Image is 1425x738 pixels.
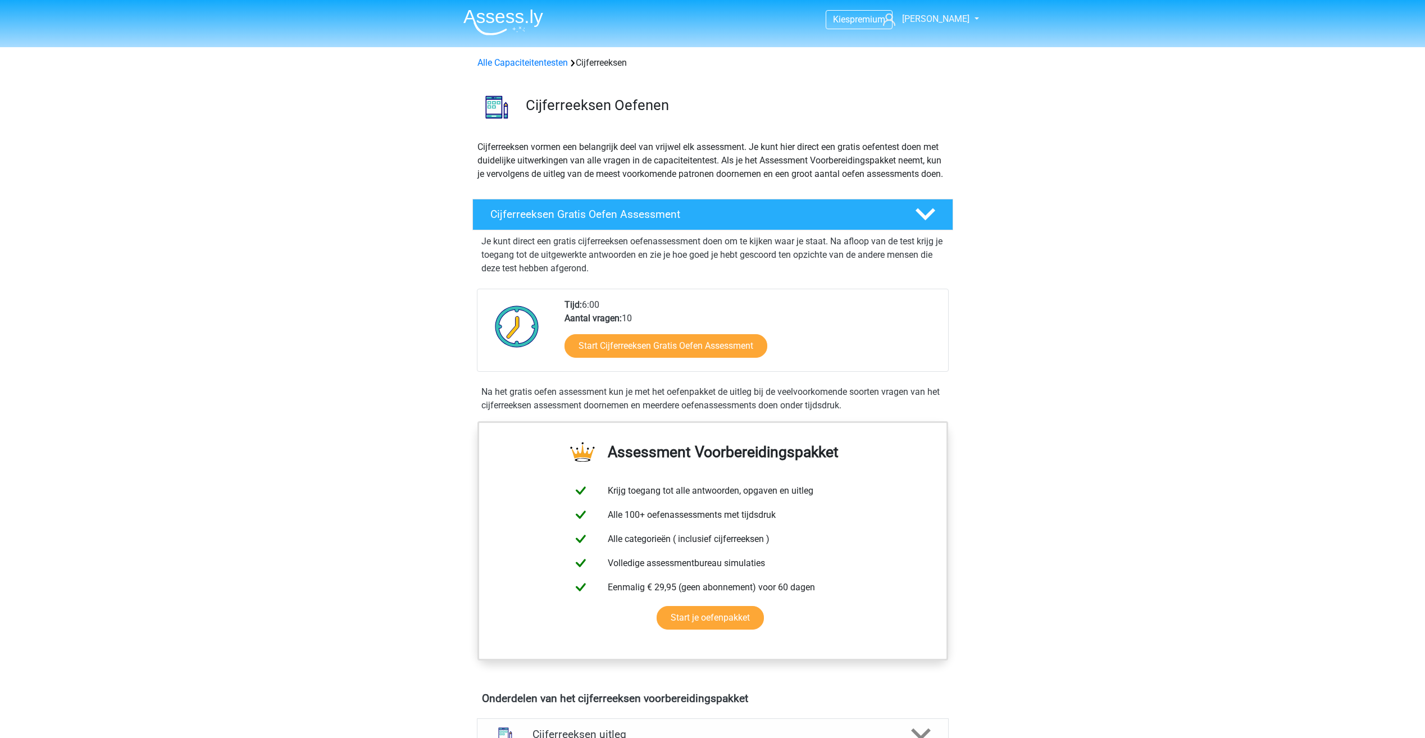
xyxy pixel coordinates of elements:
p: Je kunt direct een gratis cijferreeksen oefenassessment doen om te kijken waar je staat. Na afloo... [481,235,944,275]
b: Tijd: [564,299,582,310]
a: Start je oefenpakket [657,606,764,630]
span: premium [850,14,885,25]
a: Start Cijferreeksen Gratis Oefen Assessment [564,334,767,358]
h4: Cijferreeksen Gratis Oefen Assessment [490,208,897,221]
a: Kiespremium [826,12,892,27]
span: [PERSON_NAME] [902,13,969,24]
img: Assessly [463,9,543,35]
span: Kies [833,14,850,25]
img: cijferreeksen [473,83,521,131]
h4: Onderdelen van het cijferreeksen voorbereidingspakket [482,692,944,705]
div: Na het gratis oefen assessment kun je met het oefenpakket de uitleg bij de veelvoorkomende soorte... [477,385,949,412]
h3: Cijferreeksen Oefenen [526,97,944,114]
a: Cijferreeksen Gratis Oefen Assessment [468,199,958,230]
img: Klok [489,298,545,354]
div: 6:00 10 [556,298,948,371]
p: Cijferreeksen vormen een belangrijk deel van vrijwel elk assessment. Je kunt hier direct een grat... [477,140,948,181]
a: [PERSON_NAME] [878,12,971,26]
div: Cijferreeksen [473,56,953,70]
a: Alle Capaciteitentesten [477,57,568,68]
b: Aantal vragen: [564,313,622,324]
